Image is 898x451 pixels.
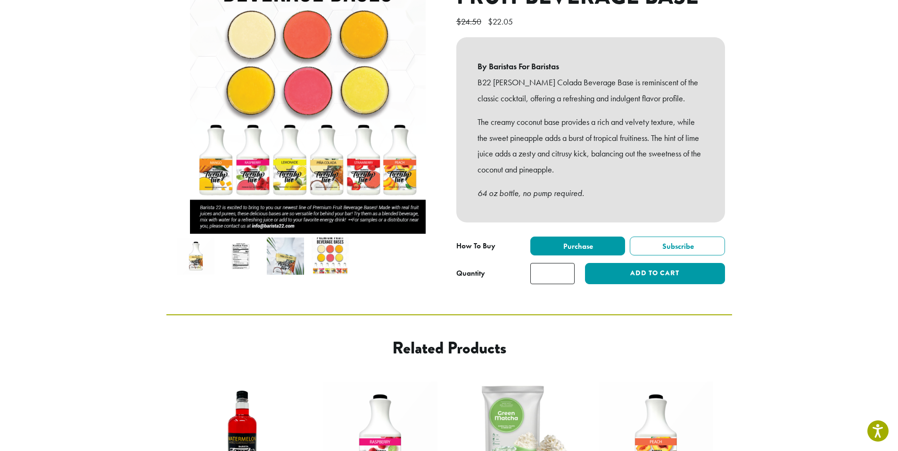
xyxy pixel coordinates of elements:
em: 64 oz bottle, no pump required. [478,188,584,198]
span: $ [488,16,493,27]
img: Piña Colada B22 Premium Fruit Beverage Base - Image 2 [222,238,259,275]
button: Add to cart [585,263,725,284]
bdi: 24.50 [456,16,484,27]
b: By Baristas For Baristas [478,58,704,74]
bdi: 22.05 [488,16,515,27]
div: Quantity [456,268,485,279]
img: Piña Colada B22 Premium Fruit Beverage Base - Image 3 [267,238,304,275]
img: Piña Colada B22 Premium Fruit Beverage Base [177,238,214,275]
p: The creamy coconut base provides a rich and velvety texture, while the sweet pineapple adds a bur... [478,114,704,178]
h2: Related products [242,338,656,358]
span: Subscribe [661,241,694,251]
input: Product quantity [530,263,575,284]
span: How To Buy [456,241,495,251]
img: Piña Colada B22 Premium Fruit Beverage Base - Image 4 [312,238,349,275]
span: $ [456,16,461,27]
p: B22 [PERSON_NAME] Colada Beverage Base is reminiscent of the classic cocktail, offering a refresh... [478,74,704,107]
span: Purchase [562,241,593,251]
